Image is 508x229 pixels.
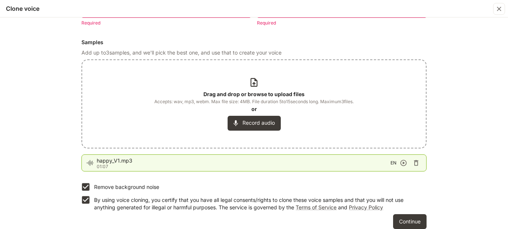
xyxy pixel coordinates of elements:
[94,183,159,191] p: Remove background noise
[81,49,427,56] p: Add up to 3 samples, and we'll pick the best one, and use that to create your voice
[203,91,305,97] b: Drag and drop or browse to upload files
[228,116,281,131] button: Record audio
[296,204,337,210] a: Terms of Service
[393,214,427,229] button: Continue
[251,106,257,112] b: or
[257,19,421,27] p: Required
[349,204,383,210] a: Privacy Policy
[94,196,421,211] p: By using voice cloning, you certify that you have all legal consents/rights to clone these voice ...
[6,4,39,13] h5: Clone voice
[390,159,396,167] span: EN
[81,19,246,27] p: Required
[97,157,390,164] span: happy_V1.mp3
[154,98,354,105] span: Accepts: wav, mp3, webm. Max file size: 4MB. File duration 5 to 15 seconds long. Maximum 3 files.
[81,39,427,46] h6: Samples
[97,164,390,169] p: 01:07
